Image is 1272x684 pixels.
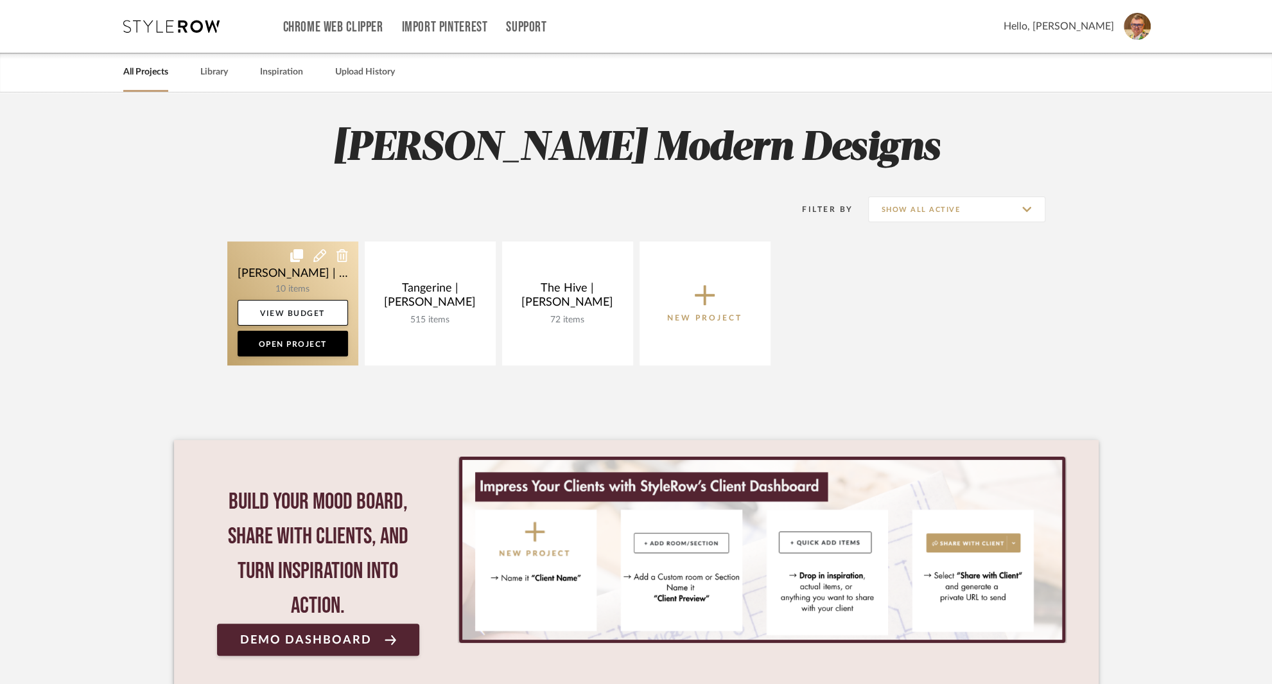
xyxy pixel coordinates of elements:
[375,315,485,326] div: 515 items
[640,241,771,365] button: New Project
[123,64,168,81] a: All Projects
[217,624,420,656] a: Demo Dashboard
[462,460,1061,640] img: StyleRow_Client_Dashboard_Banner__1_.png
[512,315,623,326] div: 72 items
[238,331,348,356] a: Open Project
[401,22,487,33] a: Import Pinterest
[260,64,303,81] a: Inspiration
[512,281,623,315] div: The Hive | [PERSON_NAME]
[238,300,348,326] a: View Budget
[240,634,372,646] span: Demo Dashboard
[786,203,853,216] div: Filter By
[667,311,742,324] p: New Project
[1124,13,1151,40] img: avatar
[1004,19,1114,34] span: Hello, [PERSON_NAME]
[283,22,383,33] a: Chrome Web Clipper
[200,64,228,81] a: Library
[174,125,1099,173] h2: [PERSON_NAME] Modern Designs
[375,281,485,315] div: Tangerine | [PERSON_NAME]
[458,457,1066,643] div: 0
[506,22,546,33] a: Support
[217,485,420,624] div: Build your mood board, share with clients, and turn inspiration into action.
[335,64,395,81] a: Upload History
